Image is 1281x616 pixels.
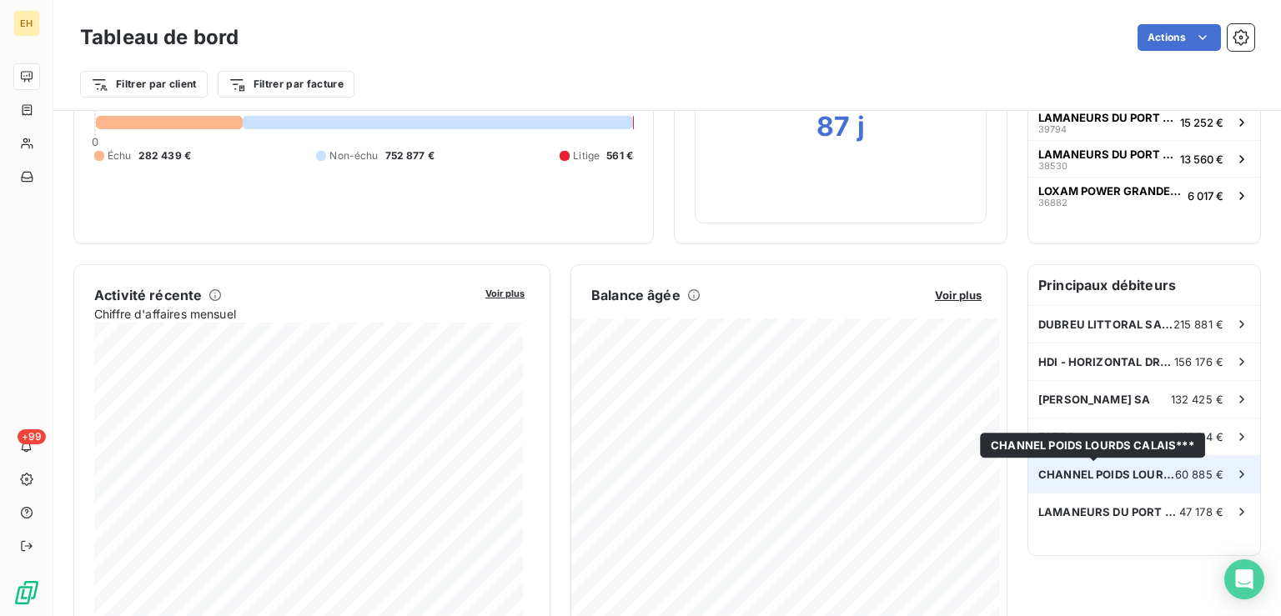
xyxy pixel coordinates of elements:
span: FATEC~~~ [1038,430,1098,443]
span: Non-échu [329,148,378,163]
span: 0 [92,135,98,148]
span: Chiffre d'affaires mensuel [94,305,474,323]
span: Voir plus [935,288,982,302]
span: 110 114 € [1178,430,1223,443]
span: 132 425 € [1171,393,1223,406]
button: Filtrer par client [80,71,208,98]
span: 60 885 € [1175,468,1223,481]
h6: Balance âgée [591,285,681,305]
span: 47 178 € [1179,505,1223,518]
span: 282 439 € [138,148,191,163]
span: Échu [108,148,132,163]
h2: 87 [816,110,850,143]
span: 13 560 € [1180,153,1223,166]
button: Filtrer par facture [218,71,354,98]
span: LAMANEURS DU PORT DE [GEOGRAPHIC_DATA]*** [1038,111,1173,124]
span: LAMANEURS DU PORT DE [GEOGRAPHIC_DATA]*** [1038,505,1179,518]
span: LAMANEURS DU PORT DE [GEOGRAPHIC_DATA]*** [1038,148,1173,161]
span: CHANNEL POIDS LOURDS CALAIS*** [991,438,1194,452]
span: DUBREU LITTORAL SAS*** [1038,318,1173,331]
h6: Activité récente [94,285,202,305]
h2: j [857,110,865,143]
span: 15 252 € [1180,116,1223,129]
span: 215 881 € [1173,318,1223,331]
h6: Principaux débiteurs [1028,265,1260,305]
button: Voir plus [480,285,530,300]
button: LAMANEURS DU PORT DE [GEOGRAPHIC_DATA]***3853013 560 € [1028,140,1260,177]
h3: Tableau de bord [80,23,239,53]
span: HDI - HORIZONTAL DRILLING INTERNATIONAL~ [1038,355,1174,368]
span: 561 € [606,148,633,163]
span: LOXAM POWER GRANDE-SYNTHE*** [1038,184,1181,198]
span: 36882 [1038,198,1067,208]
div: EH [13,10,40,37]
button: LAMANEURS DU PORT DE [GEOGRAPHIC_DATA]***3979415 252 € [1028,103,1260,140]
span: +99 [18,429,46,444]
span: CHANNEL POIDS LOURDS CALAIS*** [1038,468,1175,481]
span: 752 877 € [385,148,435,163]
button: Voir plus [930,288,987,303]
img: Logo LeanPay [13,579,40,606]
span: [PERSON_NAME] SA [1038,393,1150,406]
span: 39794 [1038,124,1067,134]
button: LOXAM POWER GRANDE-SYNTHE***368826 017 € [1028,177,1260,213]
span: 38530 [1038,161,1067,171]
span: Litige [573,148,600,163]
div: Open Intercom Messenger [1224,559,1264,599]
span: 6 017 € [1188,189,1223,203]
span: 156 176 € [1174,355,1223,368]
span: Voir plus [485,288,525,299]
button: Actions [1138,24,1221,51]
